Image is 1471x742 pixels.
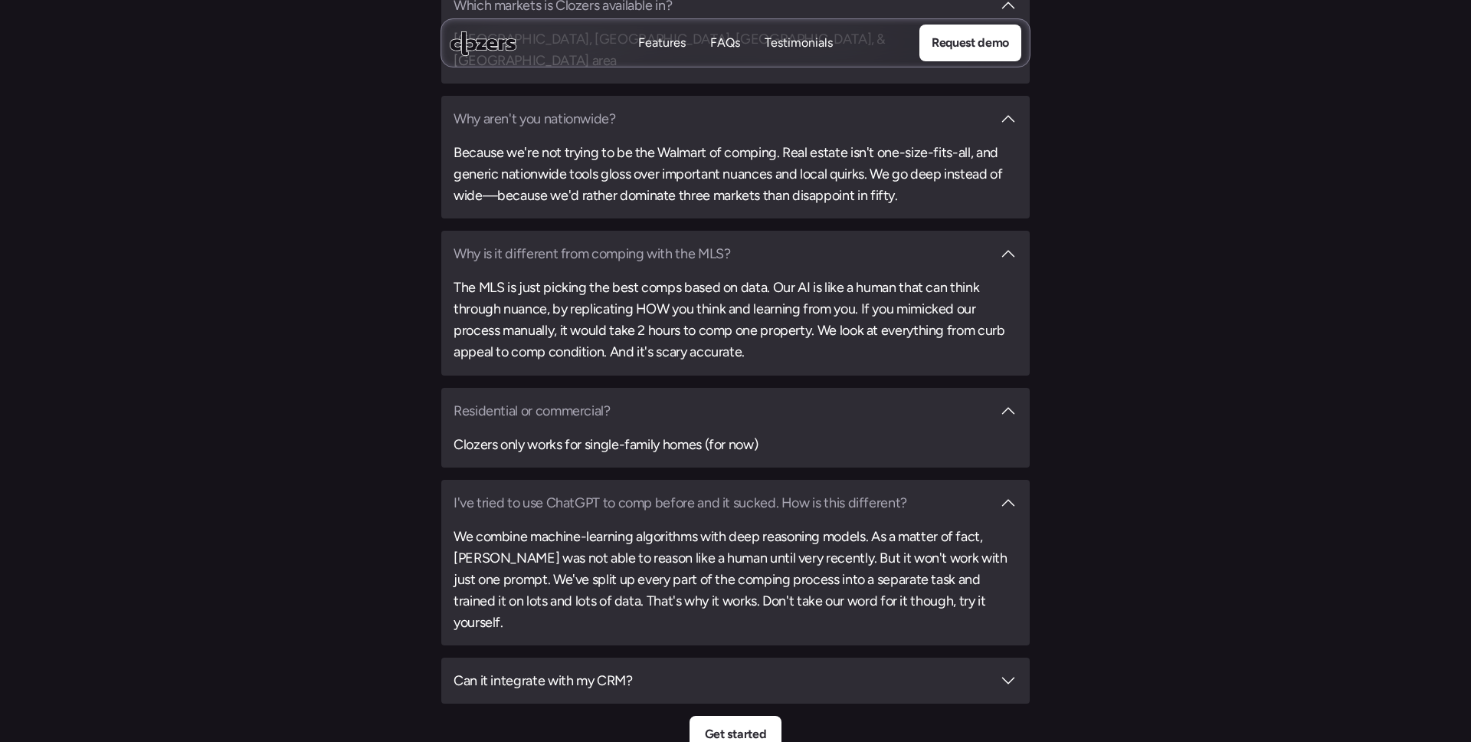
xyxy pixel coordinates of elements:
[638,34,686,52] a: FeaturesFeatures
[454,243,991,264] h3: Why is it different from comping with the MLS?
[638,51,686,68] p: Features
[919,25,1021,61] a: Request demo
[765,51,833,68] p: Testimonials
[710,34,740,51] p: FAQs
[454,492,991,514] h3: I've tried to use ChatGPT to comp before and it sucked. How is this different?
[765,34,833,52] a: TestimonialsTestimonials
[765,34,833,51] p: Testimonials
[454,526,1017,633] h3: We combine machine-learning algorithms with deep reasoning models. As a matter of fact, [PERSON_N...
[932,33,1009,53] p: Request demo
[454,277,1017,363] h3: The MLS is just picking the best comps based on data. Our AI is like a human that can think throu...
[454,400,991,422] h3: Residential or commercial?
[454,434,1017,455] h3: Clozers only works for single-family homes (for now)
[454,108,991,130] h3: Why aren't you nationwide?
[454,670,991,691] h3: Can it integrate with my CRM?
[710,34,740,52] a: FAQsFAQs
[638,34,686,51] p: Features
[710,51,740,68] p: FAQs
[454,142,1017,206] h3: Because we're not trying to be the Walmart of comping. Real estate isn't one-size-fits-all, and g...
